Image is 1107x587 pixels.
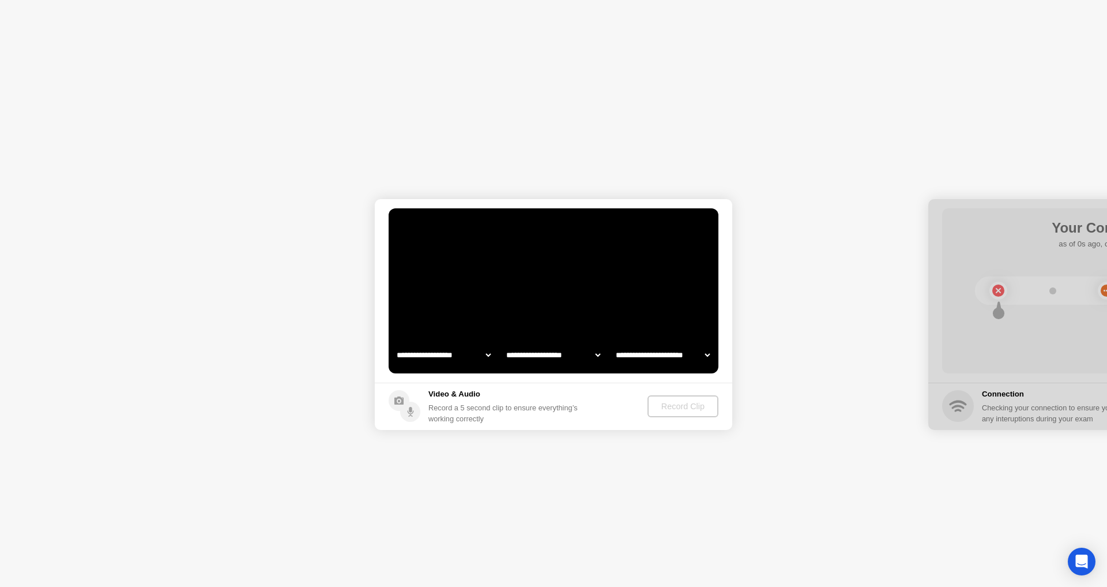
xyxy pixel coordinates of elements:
select: Available microphones [613,343,712,367]
select: Available cameras [394,343,493,367]
div: Record a 5 second clip to ensure everything’s working correctly [428,402,582,424]
div: Open Intercom Messenger [1068,548,1095,575]
button: Record Clip [647,395,718,417]
select: Available speakers [504,343,603,367]
div: Record Clip [652,402,714,411]
h5: Video & Audio [428,388,582,400]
